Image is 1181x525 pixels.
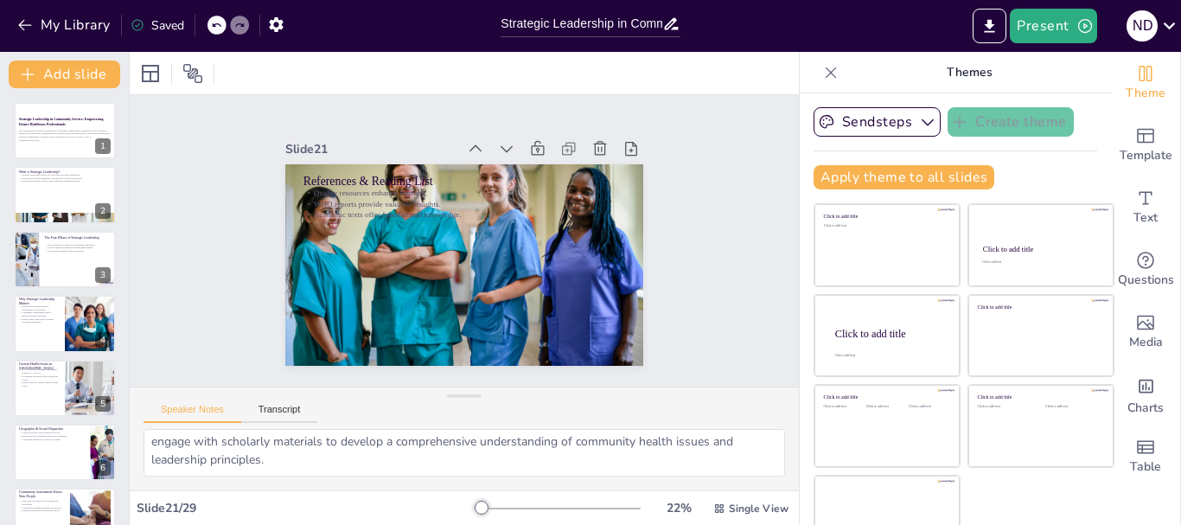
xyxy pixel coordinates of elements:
p: Academic texts offer foundational knowledge. [306,193,628,238]
div: Click to add text [866,405,905,409]
div: Layout [137,60,164,87]
span: Theme [1126,84,1165,103]
button: Create theme [948,107,1074,137]
p: Problem prioritization helps focus efforts. [19,509,65,513]
p: WHO reports provide valuable insights. [307,182,629,227]
textarea: Access to quality resources is crucial for informed decision-making. Future leaders must seek out... [144,429,785,477]
p: Urban areas have better healthcare access. [19,432,86,435]
span: Table [1130,458,1161,477]
button: Sendsteps [814,107,941,137]
div: 1 [95,138,111,154]
span: Position [182,63,203,84]
div: Click to add text [1045,405,1100,409]
strong: Strategic Leadership in Community Service: Empowering Future Healthcare Professionals [19,118,104,126]
p: Current Health Issues in [GEOGRAPHIC_DATA] [19,362,60,371]
p: Strategic leadership focuses on long-term goals and adaptability. [19,173,111,176]
div: 2 [14,166,116,223]
div: Click to add title [978,304,1101,310]
button: Speaker Notes [144,404,241,423]
span: Text [1133,208,1158,227]
p: Why Strategic Leadership Matters [19,297,60,306]
p: Quality resources enhance learning. [309,170,630,215]
p: Key health issues include stunting and [MEDICAL_DATA]. [19,368,60,374]
div: Slide 21 / 29 [137,500,475,516]
div: Get real-time input from your audience [1111,239,1180,301]
p: The Four Pillars of Strategic Leadership [44,235,111,240]
div: Click to add text [824,405,863,409]
span: Charts [1127,399,1164,418]
div: N d [1127,10,1158,42]
div: Add ready made slides [1111,114,1180,176]
div: Click to add title [835,327,946,339]
button: N d [1127,9,1158,43]
div: 5 [95,396,111,412]
div: Click to add title [824,394,948,400]
div: Click to add body [835,354,944,357]
p: Strategic leadership enhances sustainability in programs. [19,304,60,311]
p: Geographic & Social Disparities [19,426,86,432]
p: Systems approach emphasizes interconnectedness. [44,246,111,250]
span: Questions [1118,271,1174,290]
button: Present [1010,9,1096,43]
div: 6 [95,460,111,476]
p: Strategic leadership emphasizes external factors and collaboration. [19,176,111,179]
p: Themes [845,52,1094,93]
div: 4 [14,295,116,352]
p: Rural areas face significant healthcare challenges. [19,434,86,438]
p: Data collection methods are essential for assessment. [19,500,65,506]
div: 4 [95,332,111,348]
div: Add charts and graphs [1111,363,1180,426]
p: Future leaders must adopt strategic leadership principles. [19,317,60,323]
div: Add images, graphics, shapes or video [1111,301,1180,363]
div: Click to add text [909,405,948,409]
div: 1 [14,102,116,159]
button: Export to PowerPoint [973,9,1006,43]
div: Click to add text [982,261,1097,265]
div: 6 [14,424,116,481]
p: Geographic disparities affect healthcare access. [19,375,60,381]
div: Add a table [1111,426,1180,488]
div: Add text boxes [1111,176,1180,239]
button: Add slide [9,61,120,88]
div: Click to add title [824,214,948,220]
p: Addressing disparities is crucial for equity. [19,438,86,441]
p: Community engagement leads to improved health outcomes. [19,311,60,317]
span: Single View [729,502,788,515]
button: My Library [13,11,118,39]
p: This presentation explores the importance of strategic leadership in community service for future... [19,129,111,138]
p: Collaborative mindset fosters teamwork. [44,249,111,253]
div: Click to add title [983,245,1098,253]
p: Community Assessment: Know Your People [19,490,65,499]
div: Change the overall theme [1111,52,1180,114]
div: 3 [14,231,116,288]
p: Vision thinking is crucial for anticipating challenges. [44,243,111,246]
div: Click to add text [824,224,948,228]
button: Apply theme to all slides [814,165,994,189]
div: Click to add text [978,405,1032,409]
div: 2 [95,203,111,219]
p: Stakeholder mapping identifies key players. [19,506,65,509]
div: 5 [14,360,116,417]
p: Strategic leadership contrasts with traditional leadership models. [19,179,111,182]
p: References & Reading List [310,157,632,207]
div: 22 % [658,500,699,516]
div: Slide 21 [295,122,467,157]
input: Insert title [501,11,662,36]
p: What is Strategic Leadership? [19,169,111,174]
span: Template [1120,146,1172,165]
div: Click to add title [978,394,1101,400]
div: 3 [95,267,111,283]
p: Mental health is a rising concern among youth. [19,381,60,387]
button: Transcript [241,404,318,423]
span: Media [1129,333,1163,352]
div: Saved [131,17,184,34]
p: Generated with [URL] [19,138,111,142]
